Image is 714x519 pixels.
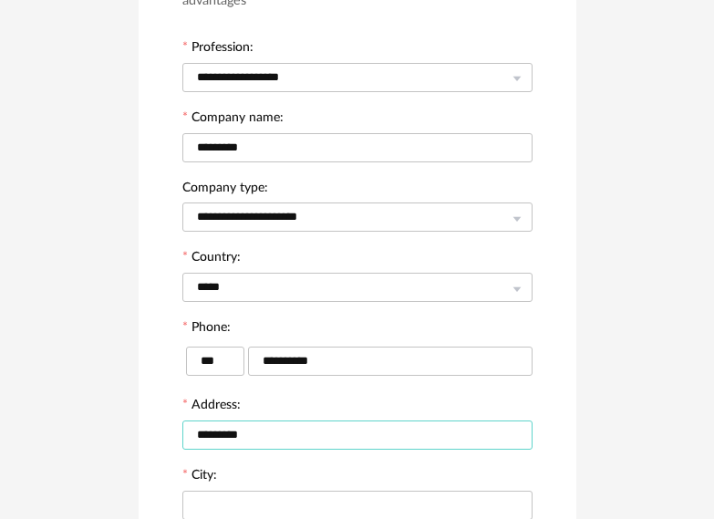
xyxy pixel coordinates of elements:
[182,399,241,415] label: Address:
[182,41,254,57] label: Profession:
[182,111,284,128] label: Company name:
[182,182,268,198] label: Company type:
[182,251,241,267] label: Country:
[182,469,217,485] label: City:
[182,321,231,337] label: Phone:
